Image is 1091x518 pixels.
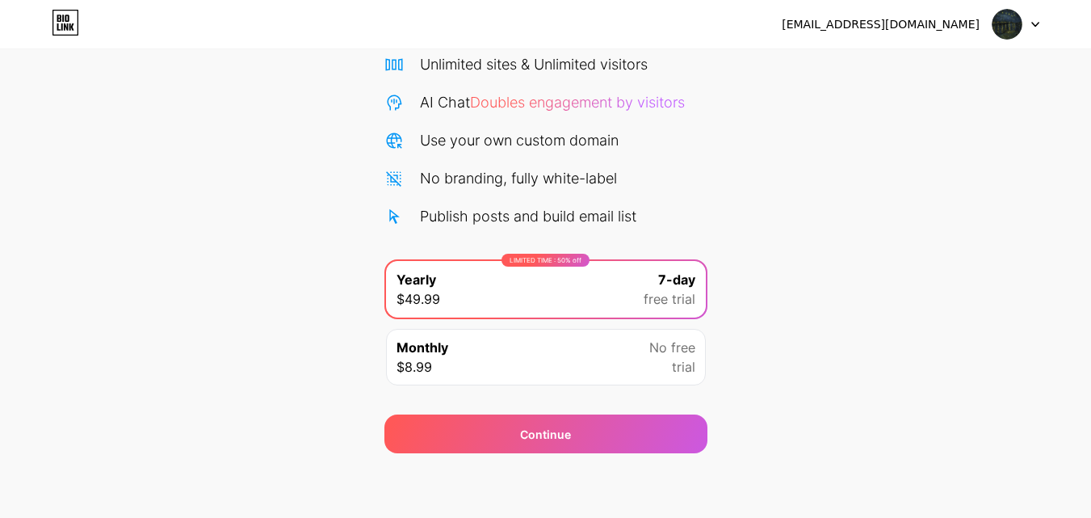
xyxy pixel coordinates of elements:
[470,94,685,111] span: Doubles engagement by visitors
[397,357,432,377] span: $8.99
[420,167,617,189] div: No branding, fully white-label
[397,270,436,289] span: Yearly
[420,53,648,75] div: Unlimited sites & Unlimited visitors
[520,426,571,443] span: Continue
[649,338,695,357] span: No free
[501,254,590,267] div: LIMITED TIME : 50% off
[420,91,685,113] div: AI Chat
[658,270,695,289] span: 7-day
[992,9,1022,40] img: sangjr07
[420,129,619,151] div: Use your own custom domain
[420,205,636,227] div: Publish posts and build email list
[397,289,440,309] span: $49.99
[672,357,695,377] span: trial
[782,16,980,33] div: [EMAIL_ADDRESS][DOMAIN_NAME]
[644,289,695,309] span: free trial
[397,338,448,357] span: Monthly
